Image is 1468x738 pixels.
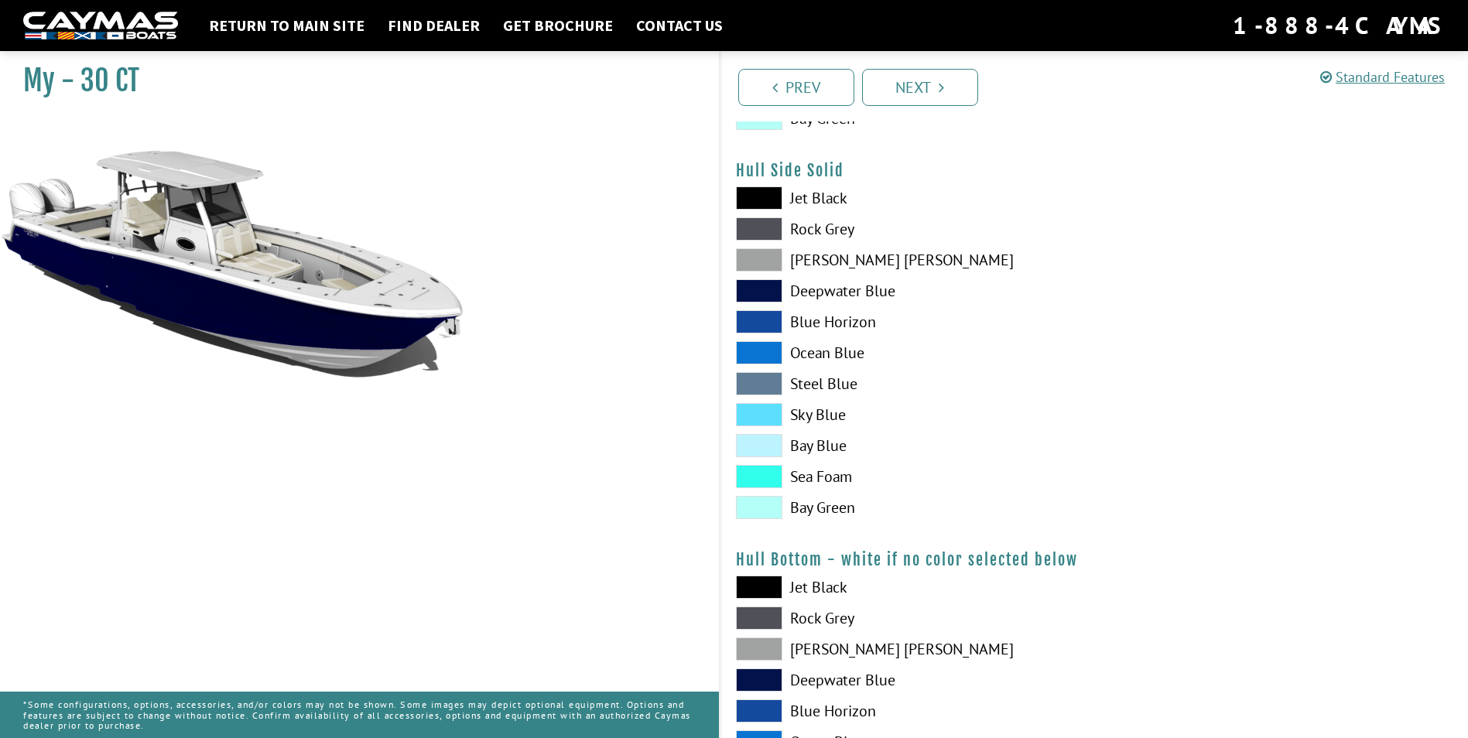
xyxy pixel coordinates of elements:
[495,15,621,36] a: Get Brochure
[736,403,1079,426] label: Sky Blue
[738,69,854,106] a: Prev
[23,12,178,40] img: white-logo-c9c8dbefe5ff5ceceb0f0178aa75bf4bb51f6bca0971e226c86eb53dfe498488.png
[736,668,1079,692] label: Deepwater Blue
[736,279,1079,302] label: Deepwater Blue
[380,15,488,36] a: Find Dealer
[736,699,1079,723] label: Blue Horizon
[736,637,1079,661] label: [PERSON_NAME] [PERSON_NAME]
[736,217,1079,241] label: Rock Grey
[862,69,978,106] a: Next
[628,15,731,36] a: Contact Us
[736,465,1079,488] label: Sea Foam
[736,496,1079,519] label: Bay Green
[201,15,372,36] a: Return to main site
[736,550,1453,569] h4: Hull Bottom - white if no color selected below
[736,186,1079,210] label: Jet Black
[736,248,1079,272] label: [PERSON_NAME] [PERSON_NAME]
[736,434,1079,457] label: Bay Blue
[1233,9,1445,43] div: 1-888-4CAYMAS
[736,576,1079,599] label: Jet Black
[23,63,680,98] h1: My - 30 CT
[23,692,696,738] p: *Some configurations, options, accessories, and/or colors may not be shown. Some images may depic...
[736,310,1079,333] label: Blue Horizon
[736,372,1079,395] label: Steel Blue
[736,161,1453,180] h4: Hull Side Solid
[736,341,1079,364] label: Ocean Blue
[736,606,1079,630] label: Rock Grey
[1320,68,1445,86] a: Standard Features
